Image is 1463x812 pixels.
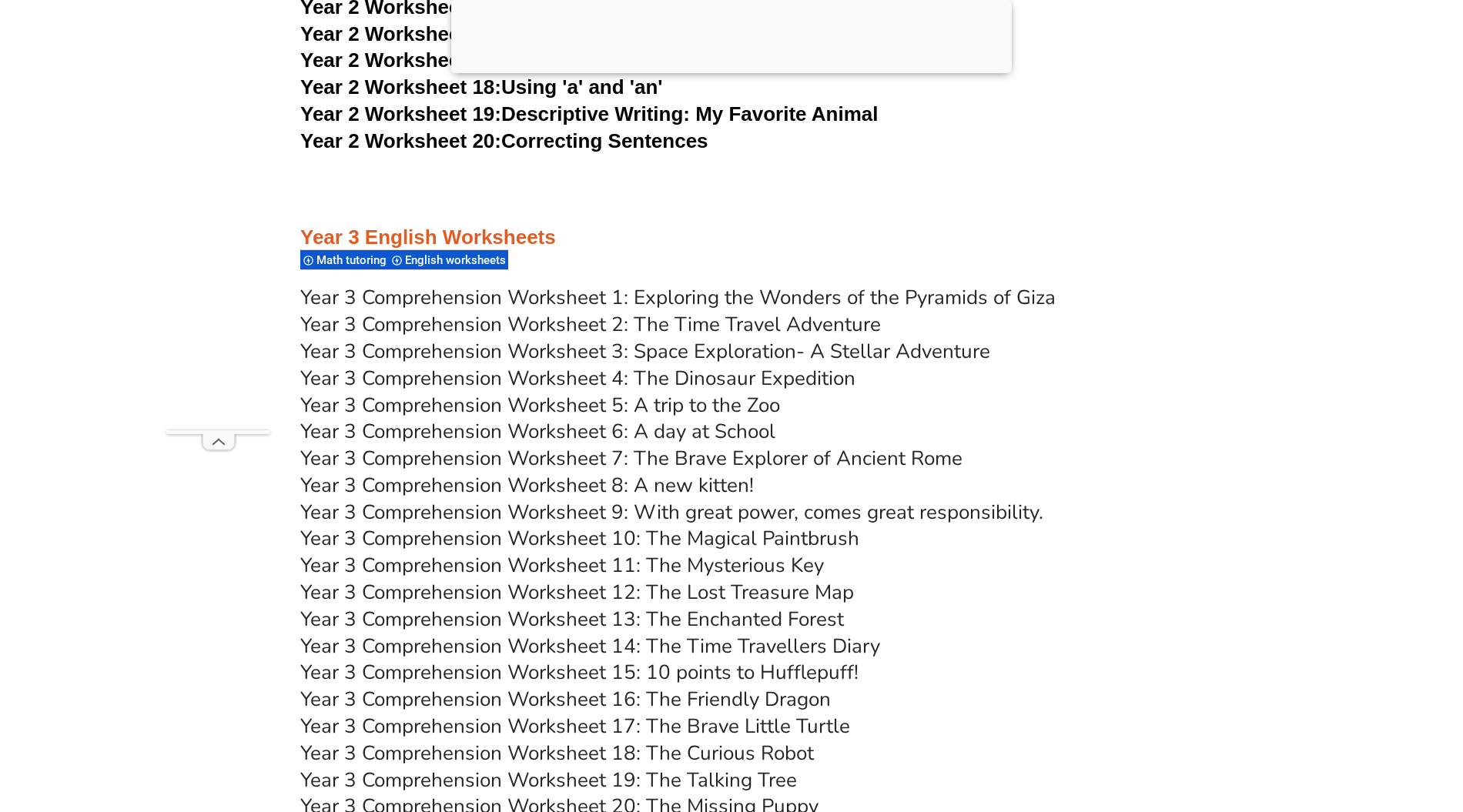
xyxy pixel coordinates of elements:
span: Math tutoring [316,253,391,267]
iframe: Advertisement [166,41,270,430]
a: Year 3 Comprehension Worksheet 19: The Talking Tree [300,767,797,794]
a: Year 3 Comprehension Worksheet 3: Space Exploration- A Stellar Adventure [300,338,990,365]
a: Year 3 Comprehension Worksheet 13: The Enchanted Forest [300,606,844,633]
a: Year 3 Comprehension Worksheet 4: The Dinosaur Expedition [300,365,855,392]
iframe: Chat Widget [1207,638,1463,812]
a: Year 3 Comprehension Worksheet 16: The Friendly Dragon [300,686,831,713]
a: Year 2 Worksheet 18:Using 'a' and 'an' [300,75,662,99]
div: Math tutoring [300,249,389,270]
span: Year 2 Worksheet 16: [300,22,501,45]
a: Year 3 Comprehension Worksheet 18: The Curious Robot [300,740,814,767]
a: Year 3 Comprehension Worksheet 8: A new kitten! [300,472,754,499]
a: Year 3 Comprehension Worksheet 1: Exploring the Wonders of the Pyramids of Giza [300,284,1056,311]
span: Year 2 Worksheet 17: [300,48,501,72]
a: Year 3 Comprehension Worksheet 11: The Mysterious Key [300,552,824,579]
a: Year 2 Worksheet 17:Alphabetical Order [300,48,680,72]
a: Year 3 Comprehension Worksheet 15: 10 points to Hufflepuff! [300,659,859,686]
a: Year 3 Comprehension Worksheet 6: A day at School [300,418,775,445]
a: Year 2 Worksheet 20:Correcting Sentences [300,129,708,152]
span: Year 2 Worksheet 20: [300,129,501,152]
span: English worksheets [405,253,511,267]
a: Year 2 Worksheet 19:Descriptive Writing: My Favorite Animal [300,102,878,125]
h3: Year 3 English Worksheets [300,225,1163,251]
div: English worksheets [389,249,508,270]
span: Year 2 Worksheet 19: [300,102,501,125]
a: Year 3 Comprehension Worksheet 5: A trip to the Zoo [300,392,780,419]
a: Year 3 Comprehension Worksheet 12: The Lost Treasure Map [300,579,854,606]
a: Year 3 Comprehension Worksheet 2: The Time Travel Adventure [300,311,881,338]
a: Year 3 Comprehension Worksheet 17: The Brave Little Turtle [300,713,850,740]
a: Year 3 Comprehension Worksheet 9: With great power, comes great responsibility. [300,499,1043,526]
span: Year 2 Worksheet 18: [300,75,501,99]
a: Year 3 Comprehension Worksheet 10: The Magical Paintbrush [300,525,859,552]
a: Year 3 Comprehension Worksheet 7: The Brave Explorer of Ancient Rome [300,445,962,472]
a: Year 3 Comprehension Worksheet 14: The Time Travellers Diary [300,633,880,660]
a: Year 2 Worksheet 16:Capital Letters [300,22,640,45]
